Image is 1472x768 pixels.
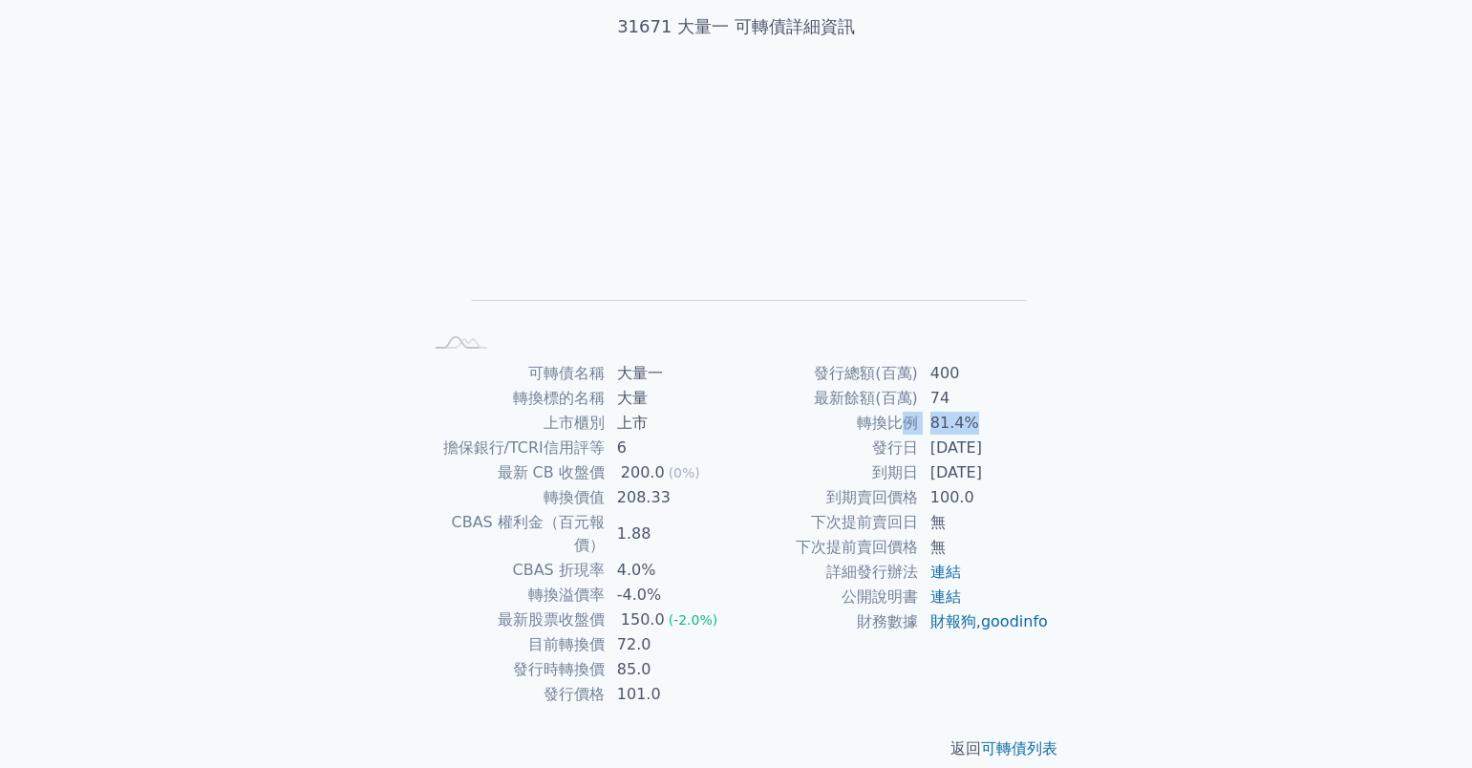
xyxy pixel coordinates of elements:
[919,436,1050,460] td: [DATE]
[606,558,736,583] td: 4.0%
[606,682,736,707] td: 101.0
[423,361,606,386] td: 可轉債名稱
[919,411,1050,436] td: 81.4%
[400,737,1073,760] p: 返回
[930,563,961,581] a: 連結
[423,485,606,510] td: 轉換價值
[400,13,1073,40] h1: 31671 大量一 可轉債詳細資訊
[606,485,736,510] td: 208.33
[930,587,961,606] a: 連結
[1376,676,1472,768] iframe: Chat Widget
[606,436,736,460] td: 6
[606,657,736,682] td: 85.0
[736,436,919,460] td: 發行日
[423,436,606,460] td: 擔保銀行/TCRI信用評等
[919,361,1050,386] td: 400
[981,739,1057,757] a: 可轉債列表
[423,608,606,632] td: 最新股票收盤價
[736,361,919,386] td: 發行總額(百萬)
[454,100,1027,329] g: Chart
[606,386,736,411] td: 大量
[736,535,919,560] td: 下次提前賣回價格
[423,632,606,657] td: 目前轉換價
[1376,676,1472,768] div: 聊天小工具
[423,411,606,436] td: 上市櫃別
[669,465,700,480] span: (0%)
[736,460,919,485] td: 到期日
[736,485,919,510] td: 到期賣回價格
[606,632,736,657] td: 72.0
[736,609,919,634] td: 財務數據
[736,510,919,535] td: 下次提前賣回日
[617,461,669,484] div: 200.0
[736,560,919,585] td: 詳細發行辦法
[423,682,606,707] td: 發行價格
[669,612,718,628] span: (-2.0%)
[981,612,1048,630] a: goodinfo
[919,535,1050,560] td: 無
[919,510,1050,535] td: 無
[606,510,736,558] td: 1.88
[423,386,606,411] td: 轉換標的名稱
[919,460,1050,485] td: [DATE]
[736,386,919,411] td: 最新餘額(百萬)
[736,585,919,609] td: 公開說明書
[423,510,606,558] td: CBAS 權利金（百元報價）
[919,609,1050,634] td: ,
[617,608,669,631] div: 150.0
[423,558,606,583] td: CBAS 折現率
[423,583,606,608] td: 轉換溢價率
[919,485,1050,510] td: 100.0
[423,460,606,485] td: 最新 CB 收盤價
[423,657,606,682] td: 發行時轉換價
[606,583,736,608] td: -4.0%
[606,411,736,436] td: 上市
[930,612,976,630] a: 財報狗
[606,361,736,386] td: 大量一
[919,386,1050,411] td: 74
[736,411,919,436] td: 轉換比例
